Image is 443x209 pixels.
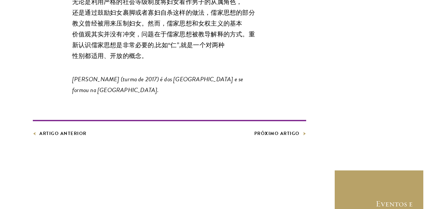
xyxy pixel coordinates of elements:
[72,74,243,95] font: [PERSON_NAME] (turma de 2017) é dos [GEOGRAPHIC_DATA] e se formou na [GEOGRAPHIC_DATA].
[39,130,87,137] font: Artigo anterior
[72,8,116,17] font: 还是通过鼓励妇
[72,19,242,28] font: 教义曾经被用来压制妇女。然而，儒家思想和女权主义的基本
[254,129,306,138] a: Próximo artigo
[72,29,255,39] font: 价值观其实并没有冲突，问题在于儒家思想被教导解释的方式。重
[72,51,148,61] font: 性别都适用、开放的概念。
[116,8,255,17] font: 女裹脚或者寡妇自杀这样的做法，儒家思想的部分
[254,130,300,137] font: Próximo artigo
[33,129,87,138] a: Artigo anterior
[72,40,224,50] font: 新认识儒家思想是非常必要的,比如“仁”,就是一个对两种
